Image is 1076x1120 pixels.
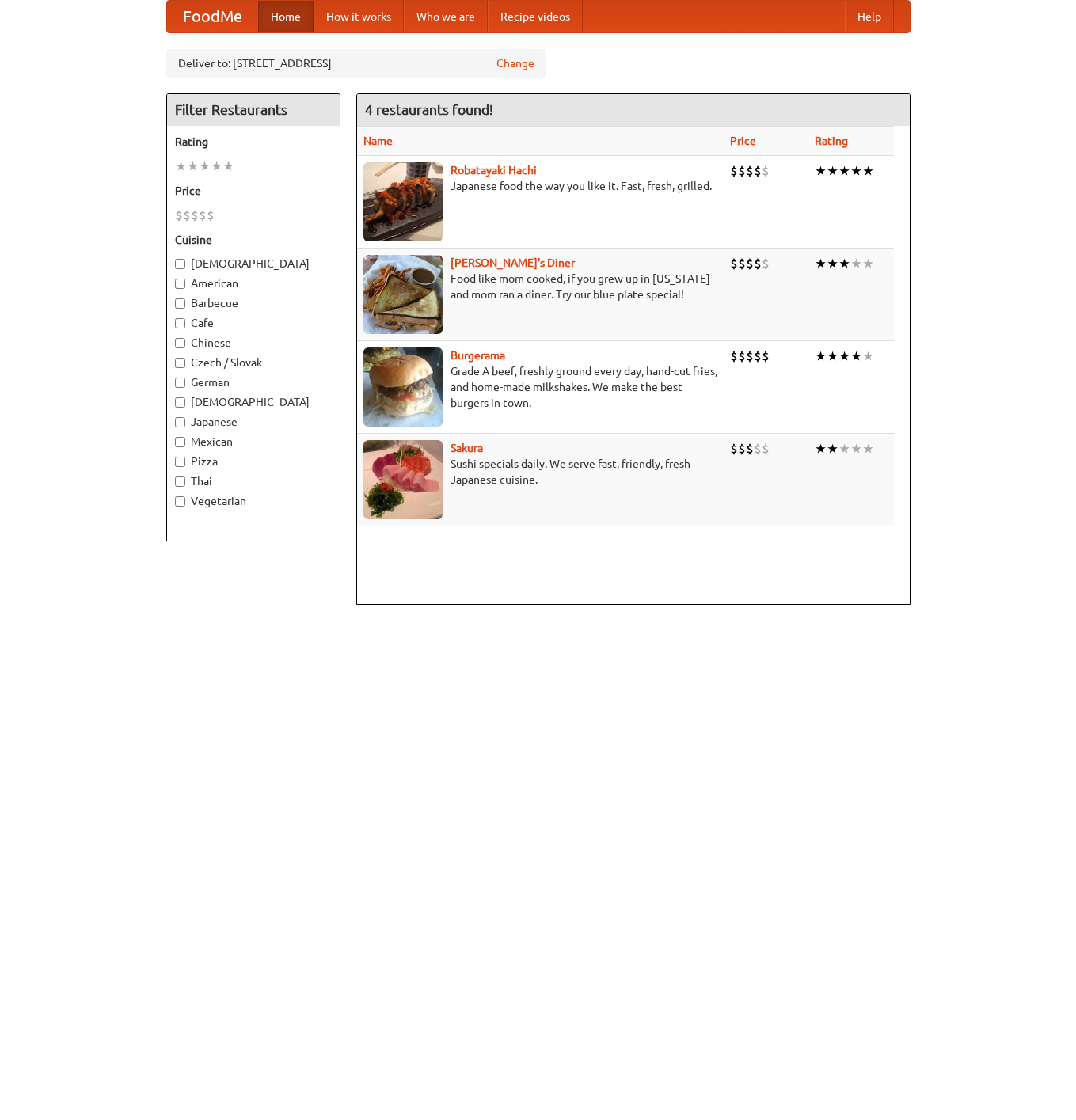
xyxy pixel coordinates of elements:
a: Burgerama [451,349,505,362]
label: Vegetarian [175,493,332,509]
label: Chinese [175,335,332,351]
p: Japanese food the way you like it. Fast, fresh, grilled. [363,178,717,194]
li: ★ [838,255,850,272]
a: Robatayaki Hachi [451,164,537,177]
li: $ [754,347,762,365]
label: Cafe [175,315,332,331]
a: FoodMe [167,1,258,32]
li: ★ [862,162,874,180]
a: Home [258,1,314,32]
label: Thai [175,473,332,489]
label: Japanese [175,414,332,430]
li: ★ [175,158,187,175]
li: ★ [199,158,211,175]
li: ★ [838,347,850,365]
li: $ [746,162,754,180]
img: sallys.jpg [363,255,443,334]
a: Price [730,135,756,147]
li: $ [762,347,770,365]
li: $ [762,162,770,180]
input: Thai [175,476,185,487]
label: [DEMOGRAPHIC_DATA] [175,394,332,410]
li: $ [191,207,199,224]
li: ★ [862,347,874,365]
li: ★ [827,255,838,272]
li: $ [746,255,754,272]
li: ★ [838,162,850,180]
h4: Filter Restaurants [167,94,340,126]
li: ★ [815,440,827,457]
img: robatayaki.jpg [363,162,443,241]
h5: Rating [175,134,332,150]
div: Deliver to: [STREET_ADDRESS] [166,49,546,78]
input: Mexican [175,437,185,447]
li: ★ [850,440,862,457]
li: $ [762,255,770,272]
input: Chinese [175,338,185,348]
input: Barbecue [175,298,185,309]
a: Name [363,135,393,147]
label: [DEMOGRAPHIC_DATA] [175,256,332,271]
li: ★ [838,440,850,457]
li: $ [199,207,207,224]
p: Sushi specials daily. We serve fast, friendly, fresh Japanese cuisine. [363,456,717,488]
label: Czech / Slovak [175,355,332,370]
li: ★ [850,162,862,180]
li: $ [762,440,770,457]
h5: Cuisine [175,232,332,248]
input: German [175,378,185,388]
li: $ [738,440,746,457]
ng-pluralize: 4 restaurants found! [365,102,493,117]
label: Mexican [175,434,332,450]
a: How it works [314,1,404,32]
a: Recipe videos [488,1,583,32]
input: [DEMOGRAPHIC_DATA] [175,397,185,408]
li: $ [730,347,738,365]
input: Cafe [175,318,185,328]
li: $ [738,162,746,180]
p: Grade A beef, freshly ground every day, hand-cut fries, and home-made milkshakes. We make the bes... [363,363,717,411]
input: Czech / Slovak [175,358,185,368]
label: American [175,275,332,291]
li: $ [754,440,762,457]
img: burgerama.jpg [363,347,443,427]
li: $ [754,162,762,180]
li: ★ [187,158,199,175]
li: $ [738,347,746,365]
b: Sakura [451,442,483,454]
label: German [175,374,332,390]
p: Food like mom cooked, if you grew up in [US_STATE] and mom ran a diner. Try our blue plate special! [363,271,717,302]
label: Pizza [175,454,332,469]
a: Help [845,1,894,32]
input: [DEMOGRAPHIC_DATA] [175,259,185,269]
li: $ [730,440,738,457]
li: $ [183,207,191,224]
li: $ [730,162,738,180]
h5: Price [175,183,332,199]
li: ★ [862,255,874,272]
li: ★ [862,440,874,457]
input: American [175,279,185,289]
input: Japanese [175,417,185,427]
a: Change [496,55,534,71]
li: $ [746,440,754,457]
input: Pizza [175,457,185,467]
label: Barbecue [175,295,332,311]
li: ★ [850,347,862,365]
li: $ [738,255,746,272]
li: ★ [815,347,827,365]
li: ★ [222,158,234,175]
li: $ [207,207,215,224]
li: $ [754,255,762,272]
li: ★ [850,255,862,272]
input: Vegetarian [175,496,185,507]
a: Who we are [404,1,488,32]
li: ★ [827,162,838,180]
li: ★ [815,162,827,180]
li: ★ [827,440,838,457]
a: [PERSON_NAME]'s Diner [451,256,575,269]
li: $ [175,207,183,224]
